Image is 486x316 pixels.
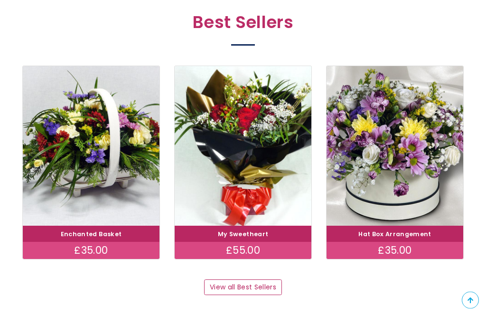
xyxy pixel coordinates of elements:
[218,230,269,239] a: My Sweetheart
[327,242,463,259] div: £35.00
[61,230,122,239] a: Enchanted Basket
[204,280,281,296] a: View all Best Sellers
[23,242,159,259] div: £35.00
[175,67,311,226] img: My Sweetheart
[23,67,159,226] img: Enchanted Basket
[327,67,463,226] img: Hat Box Arrangement
[175,242,311,259] div: £55.00
[37,13,449,38] h2: Best Sellers
[358,230,431,239] a: Hat Box Arrangement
